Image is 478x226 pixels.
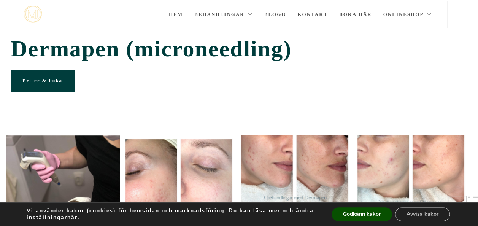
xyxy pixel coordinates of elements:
[297,1,328,28] a: Kontakt
[24,6,42,23] img: mjstudio
[11,70,74,92] a: Priser & boka
[24,6,42,23] a: mjstudio mjstudio mjstudio
[11,36,467,62] span: Dermapen (microneedling)
[67,214,78,221] button: här
[27,207,316,221] p: Vi använder kakor (cookies) för hemsidan och marknadsföring. Du kan läsa mer och ändra inställnin...
[23,78,62,83] span: Priser & boka
[194,1,253,28] a: Behandlingar
[339,1,372,28] a: Boka här
[383,1,432,28] a: Onlineshop
[264,1,286,28] a: Blogg
[332,207,392,221] button: Godkänn kakor
[395,207,450,221] button: Avvisa kakor
[169,1,183,28] a: Hem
